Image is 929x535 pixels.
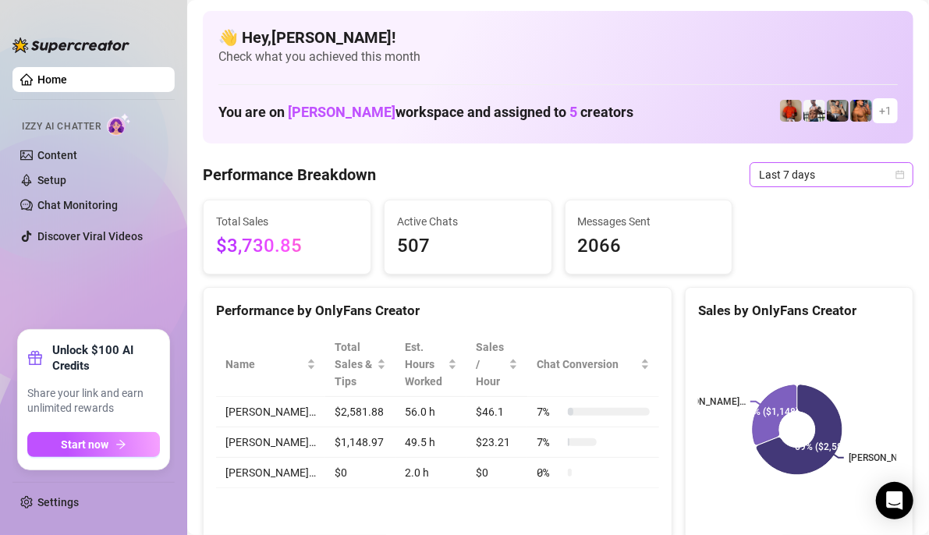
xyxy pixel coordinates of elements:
[397,213,539,230] span: Active Chats
[325,332,395,397] th: Total Sales & Tips
[537,403,562,420] span: 7 %
[395,397,466,427] td: 56.0 h
[827,100,849,122] img: George
[52,342,160,374] strong: Unlock $100 AI Credits
[115,439,126,450] span: arrow-right
[476,338,505,390] span: Sales / Hour
[537,464,562,481] span: 0 %
[537,356,637,373] span: Chat Conversion
[578,232,720,261] span: 2066
[466,458,527,488] td: $0
[216,427,325,458] td: [PERSON_NAME]…
[397,232,539,261] span: 507
[37,174,66,186] a: Setup
[203,164,376,186] h4: Performance Breakdown
[218,27,898,48] h4: 👋 Hey, [PERSON_NAME] !
[850,100,872,122] img: JG
[216,332,325,397] th: Name
[325,427,395,458] td: $1,148.97
[216,232,358,261] span: $3,730.85
[895,170,905,179] span: calendar
[27,432,160,457] button: Start nowarrow-right
[569,104,577,120] span: 5
[107,113,131,136] img: AI Chatter
[216,300,659,321] div: Performance by OnlyFans Creator
[527,332,659,397] th: Chat Conversion
[466,332,527,397] th: Sales / Hour
[325,458,395,488] td: $0
[668,396,746,407] text: [PERSON_NAME]…
[537,434,562,451] span: 7 %
[879,102,892,119] span: + 1
[37,230,143,243] a: Discover Viral Videos
[395,458,466,488] td: 2.0 h
[225,356,303,373] span: Name
[759,163,904,186] span: Last 7 days
[876,482,913,519] div: Open Intercom Messenger
[395,427,466,458] td: 49.5 h
[216,458,325,488] td: [PERSON_NAME]…
[27,386,160,416] span: Share your link and earn unlimited rewards
[780,100,802,122] img: Justin
[335,338,374,390] span: Total Sales & Tips
[466,397,527,427] td: $46.1
[22,119,101,134] span: Izzy AI Chatter
[288,104,395,120] span: [PERSON_NAME]
[578,213,720,230] span: Messages Sent
[466,427,527,458] td: $23.21
[405,338,445,390] div: Est. Hours Worked
[218,48,898,66] span: Check what you achieved this month
[12,37,129,53] img: logo-BBDzfeDw.svg
[37,199,118,211] a: Chat Monitoring
[62,438,109,451] span: Start now
[803,100,825,122] img: JUSTIN
[849,452,927,463] text: [PERSON_NAME]…
[37,149,77,161] a: Content
[698,300,900,321] div: Sales by OnlyFans Creator
[27,350,43,366] span: gift
[216,397,325,427] td: [PERSON_NAME]…
[37,73,67,86] a: Home
[325,397,395,427] td: $2,581.88
[218,104,633,121] h1: You are on workspace and assigned to creators
[37,496,79,508] a: Settings
[216,213,358,230] span: Total Sales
